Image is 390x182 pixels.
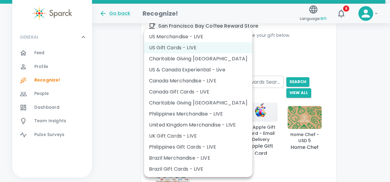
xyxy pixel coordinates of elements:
li: United Kingdom Merchandise - LIVE [144,119,252,131]
li: US & Canada Experiential - Live [144,64,252,75]
li: UK Gift Cards - LIVE [144,131,252,142]
li: Brazil Merchandise - LIVE [144,153,252,164]
li: US Gift Cards - LIVE [144,42,252,53]
li: Philippines Merchandise - LIVE [144,108,252,119]
li: Charitable Giving [GEOGRAPHIC_DATA] [144,97,252,108]
li: Brazil Gift Cards - LIVE [144,164,252,175]
li: Canada Gift Cards - LIVE [144,86,252,97]
li: Philippines Gift Cards - LIVE [144,142,252,153]
li: US Merchandise - LIVE [144,31,252,42]
li: Charitable Giving [GEOGRAPHIC_DATA] [144,53,252,64]
li: Canada Merchandise - LIVE [144,75,252,86]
